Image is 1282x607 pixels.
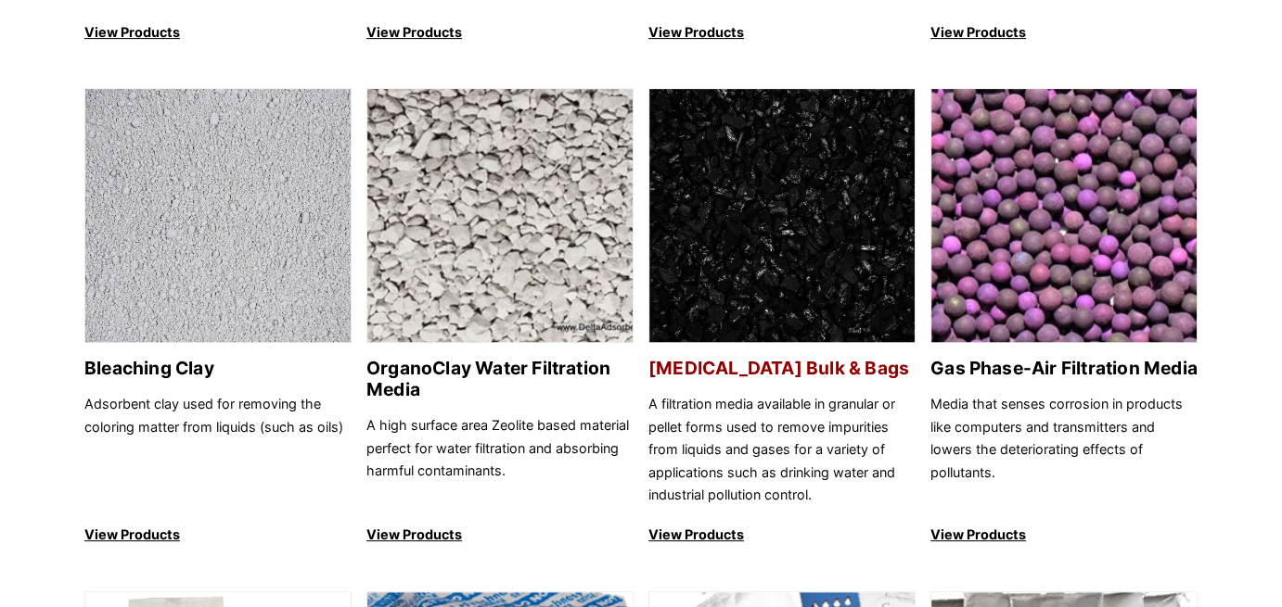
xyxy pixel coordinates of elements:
p: View Products [930,21,1198,44]
h2: Bleaching Clay [84,358,352,379]
p: View Products [930,524,1198,546]
p: View Products [84,524,352,546]
img: Bleaching Clay [85,89,351,344]
h2: Gas Phase-Air Filtration Media [930,358,1198,379]
img: OrganoClay Water Filtration Media [367,89,633,344]
p: Adsorbent clay used for removing the coloring matter from liquids (such as oils) [84,393,352,506]
a: Gas Phase-Air Filtration Media Gas Phase-Air Filtration Media Media that senses corrosion in prod... [930,88,1198,547]
img: Gas Phase-Air Filtration Media [931,89,1197,344]
img: Activated Carbon Bulk & Bags [649,89,915,344]
p: View Products [648,524,916,546]
p: View Products [648,21,916,44]
p: Media that senses corrosion in products like computers and transmitters and lowers the deteriorat... [930,393,1198,506]
p: A high surface area Zeolite based material perfect for water filtration and absorbing harmful con... [366,414,634,506]
a: OrganoClay Water Filtration Media OrganoClay Water Filtration Media A high surface area Zeolite b... [366,88,634,547]
p: View Products [84,21,352,44]
h2: [MEDICAL_DATA] Bulk & Bags [648,358,916,379]
a: Activated Carbon Bulk & Bags [MEDICAL_DATA] Bulk & Bags A filtration media available in granular ... [648,88,916,547]
a: Bleaching Clay Bleaching Clay Adsorbent clay used for removing the coloring matter from liquids (... [84,88,352,547]
p: View Products [366,21,634,44]
h2: OrganoClay Water Filtration Media [366,358,634,400]
p: A filtration media available in granular or pellet forms used to remove impurities from liquids a... [648,393,916,506]
p: View Products [366,524,634,546]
